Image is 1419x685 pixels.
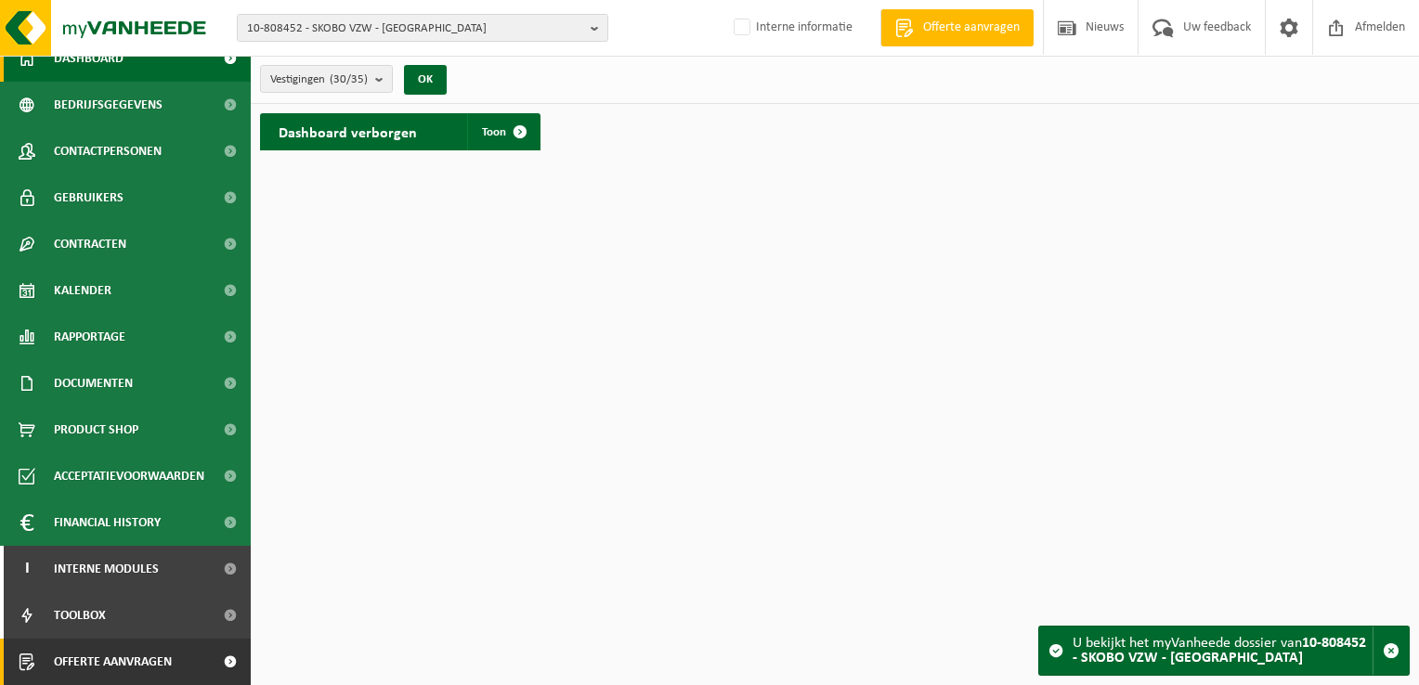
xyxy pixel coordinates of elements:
span: Documenten [54,360,133,407]
span: Toon [482,126,506,138]
span: Rapportage [54,314,125,360]
h2: Dashboard verborgen [260,113,436,149]
span: Interne modules [54,546,159,592]
strong: 10-808452 - SKOBO VZW - [GEOGRAPHIC_DATA] [1073,636,1366,666]
span: 10-808452 - SKOBO VZW - [GEOGRAPHIC_DATA] [247,15,583,43]
label: Interne informatie [730,14,853,42]
a: Toon [467,113,539,150]
span: Bedrijfsgegevens [54,82,163,128]
button: Vestigingen(30/35) [260,65,393,93]
span: Financial History [54,499,161,546]
span: I [19,546,35,592]
span: Toolbox [54,592,106,639]
span: Offerte aanvragen [54,639,172,685]
button: 10-808452 - SKOBO VZW - [GEOGRAPHIC_DATA] [237,14,608,42]
div: U bekijkt het myVanheede dossier van [1073,627,1373,675]
span: Kalender [54,267,111,314]
span: Contactpersonen [54,128,162,174]
span: Product Shop [54,407,138,453]
span: Offerte aanvragen [918,19,1024,37]
count: (30/35) [330,73,368,85]
span: Vestigingen [270,66,368,94]
span: Gebruikers [54,174,124,221]
a: Offerte aanvragen [880,9,1034,46]
span: Acceptatievoorwaarden [54,453,204,499]
button: OK [404,65,447,95]
span: Dashboard [54,35,124,82]
span: Contracten [54,221,126,267]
